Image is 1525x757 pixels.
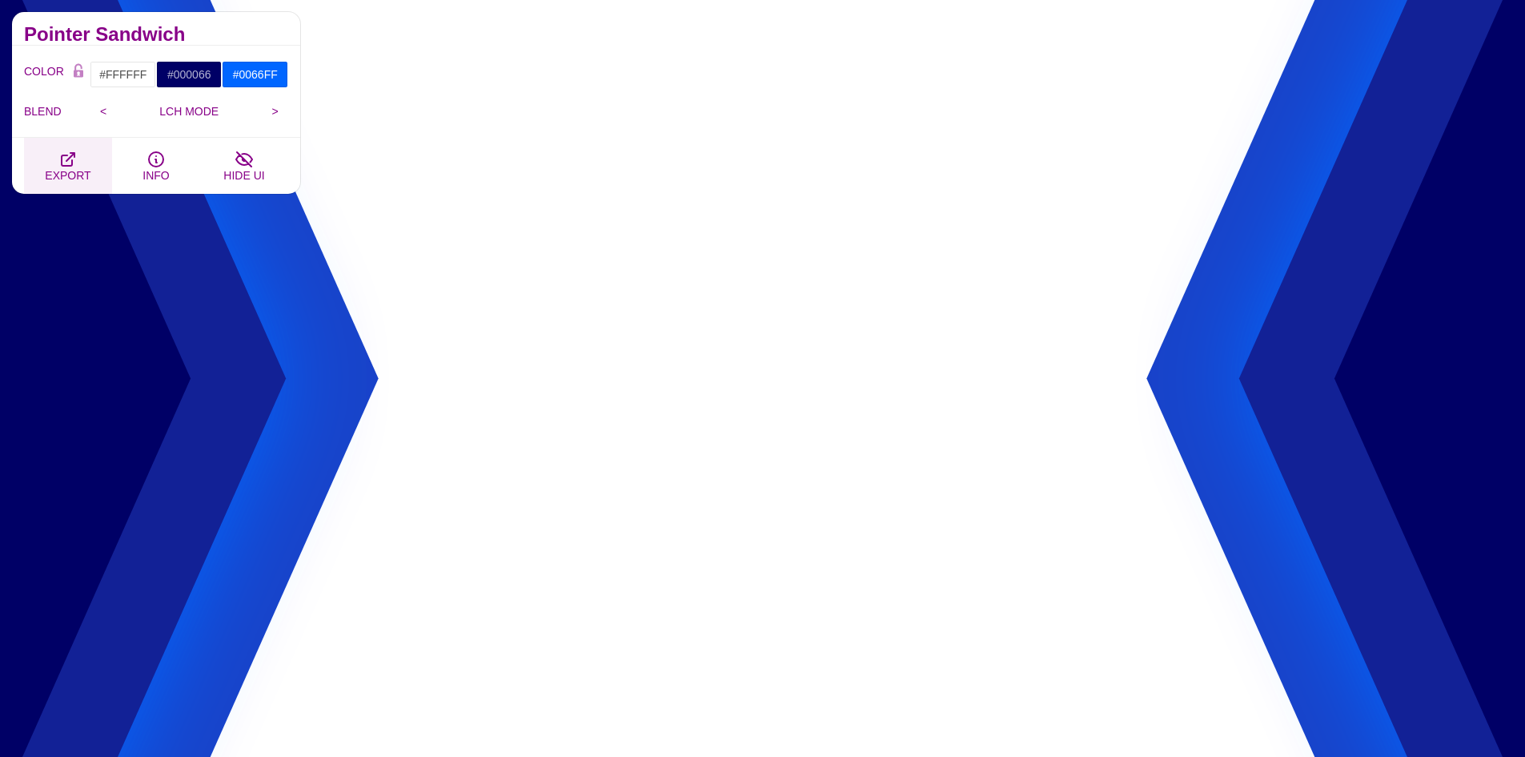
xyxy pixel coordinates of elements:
label: COLOR [24,61,66,88]
input: > [262,99,288,123]
p: LCH MODE [117,105,263,118]
h2: Pointer Sandwich [24,28,288,41]
label: BLEND [24,101,90,122]
span: HIDE UI [223,169,264,182]
button: HIDE UI [200,138,288,194]
input: < [90,99,117,123]
span: INFO [142,169,169,182]
span: EXPORT [45,169,90,182]
button: Color Lock [66,61,90,83]
button: INFO [112,138,200,194]
button: EXPORT [24,138,112,194]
